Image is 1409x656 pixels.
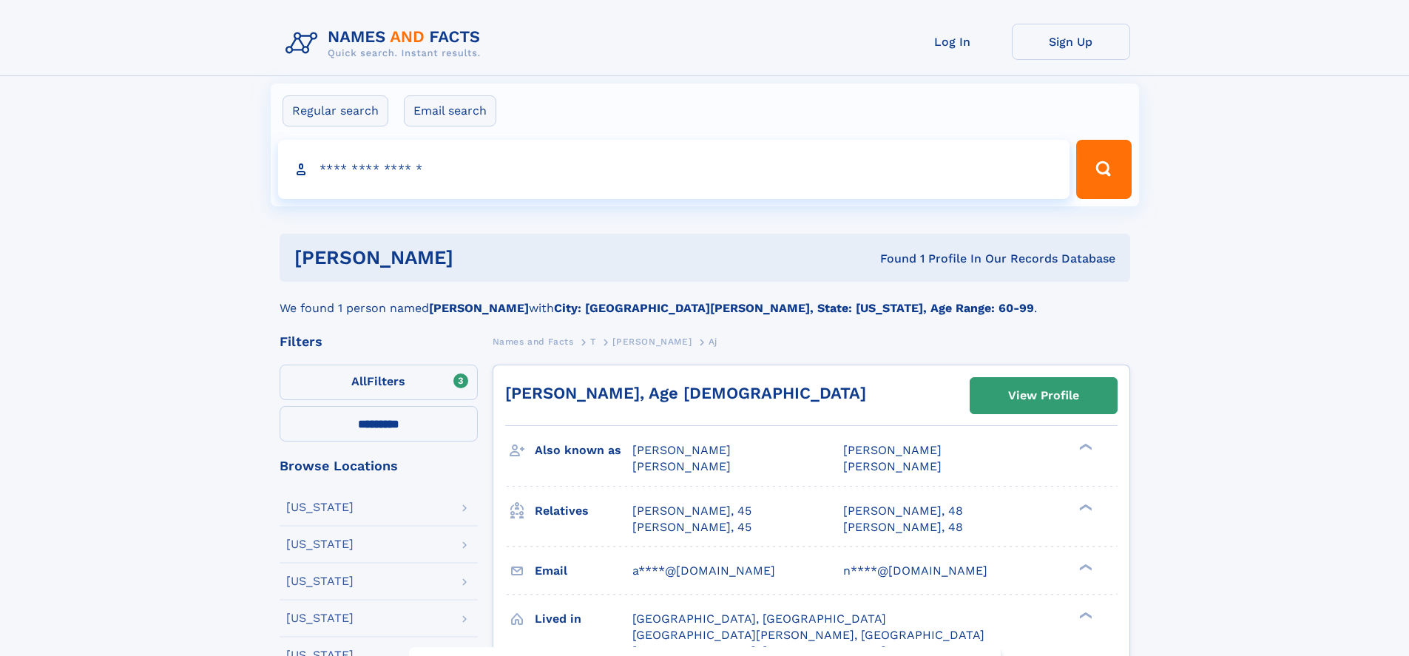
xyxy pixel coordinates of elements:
[632,612,886,626] span: [GEOGRAPHIC_DATA], [GEOGRAPHIC_DATA]
[1075,562,1093,572] div: ❯
[493,332,574,351] a: Names and Facts
[404,95,496,126] label: Email search
[505,384,866,402] a: [PERSON_NAME], Age [DEMOGRAPHIC_DATA]
[1008,379,1079,413] div: View Profile
[283,95,388,126] label: Regular search
[1075,442,1093,452] div: ❯
[1076,140,1131,199] button: Search Button
[632,459,731,473] span: [PERSON_NAME]
[1075,610,1093,620] div: ❯
[286,612,354,624] div: [US_STATE]
[970,378,1117,413] a: View Profile
[286,501,354,513] div: [US_STATE]
[278,140,1070,199] input: search input
[554,301,1034,315] b: City: [GEOGRAPHIC_DATA][PERSON_NAME], State: [US_STATE], Age Range: 60-99
[535,558,632,584] h3: Email
[632,443,731,457] span: [PERSON_NAME]
[590,332,596,351] a: T
[351,374,367,388] span: All
[632,628,984,642] span: [GEOGRAPHIC_DATA][PERSON_NAME], [GEOGRAPHIC_DATA]
[1012,24,1130,60] a: Sign Up
[280,365,478,400] label: Filters
[666,251,1115,267] div: Found 1 Profile In Our Records Database
[843,503,963,519] a: [PERSON_NAME], 48
[280,282,1130,317] div: We found 1 person named with .
[843,519,963,535] a: [PERSON_NAME], 48
[632,503,751,519] a: [PERSON_NAME], 45
[429,301,529,315] b: [PERSON_NAME]
[280,24,493,64] img: Logo Names and Facts
[286,538,354,550] div: [US_STATE]
[632,519,751,535] a: [PERSON_NAME], 45
[535,498,632,524] h3: Relatives
[535,438,632,463] h3: Also known as
[709,337,717,347] span: Aj
[893,24,1012,60] a: Log In
[286,575,354,587] div: [US_STATE]
[280,459,478,473] div: Browse Locations
[294,248,667,267] h1: [PERSON_NAME]
[1075,502,1093,512] div: ❯
[280,335,478,348] div: Filters
[843,459,942,473] span: [PERSON_NAME]
[612,332,692,351] a: [PERSON_NAME]
[535,606,632,632] h3: Lived in
[590,337,596,347] span: T
[843,443,942,457] span: [PERSON_NAME]
[612,337,692,347] span: [PERSON_NAME]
